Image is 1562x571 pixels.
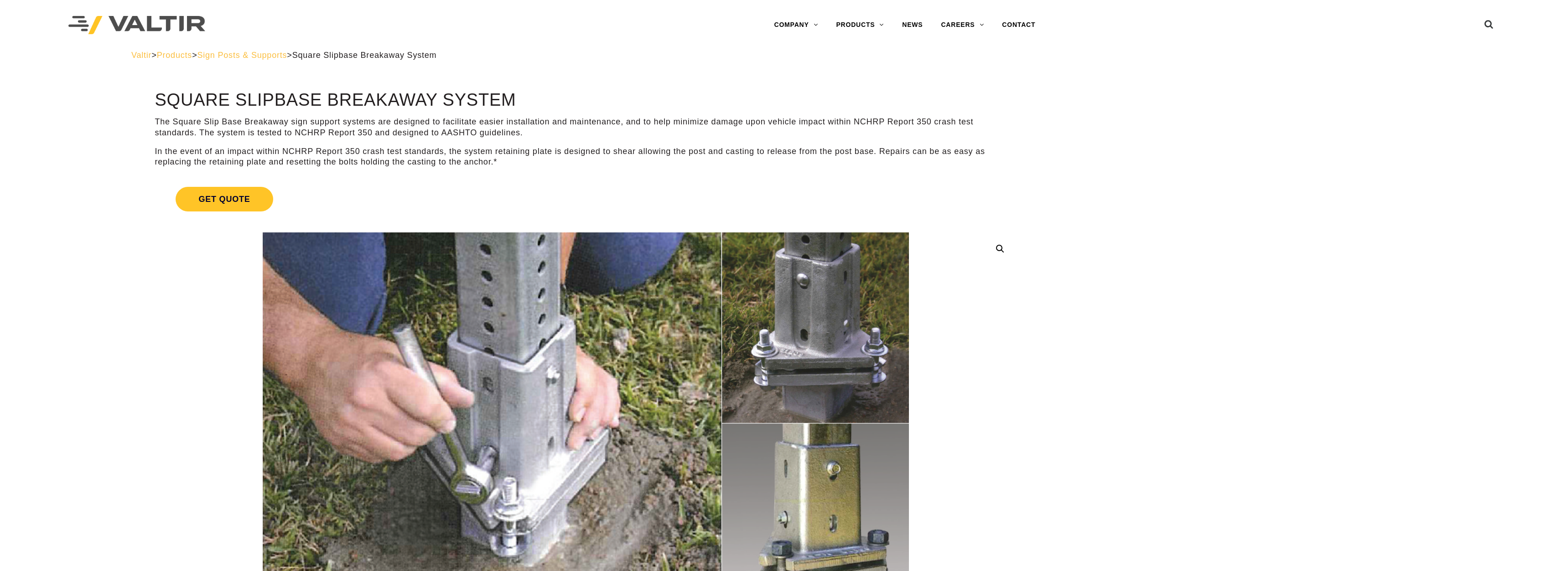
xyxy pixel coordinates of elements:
p: The Square Slip Base Breakaway sign support systems are designed to facilitate easier installatio... [155,117,1017,138]
a: NEWS [893,16,932,34]
a: CAREERS [932,16,993,34]
a: CONTACT [993,16,1044,34]
a: Get Quote [155,176,1017,222]
a: Valtir [131,51,151,60]
a: 🔍 [992,241,1008,257]
span: Square Slipbase Breakaway System [292,51,437,60]
img: Valtir [68,16,205,35]
h1: Square Slipbase Breakaway System [155,91,1017,110]
a: COMPANY [765,16,827,34]
span: Get Quote [176,187,273,211]
div: > > > [131,50,1431,61]
a: Sign Posts & Supports [197,51,287,60]
p: In the event of an impact within NCHRP Report 350 crash test standards, the system retaining plat... [155,146,1017,168]
a: PRODUCTS [827,16,893,34]
a: Products [157,51,192,60]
